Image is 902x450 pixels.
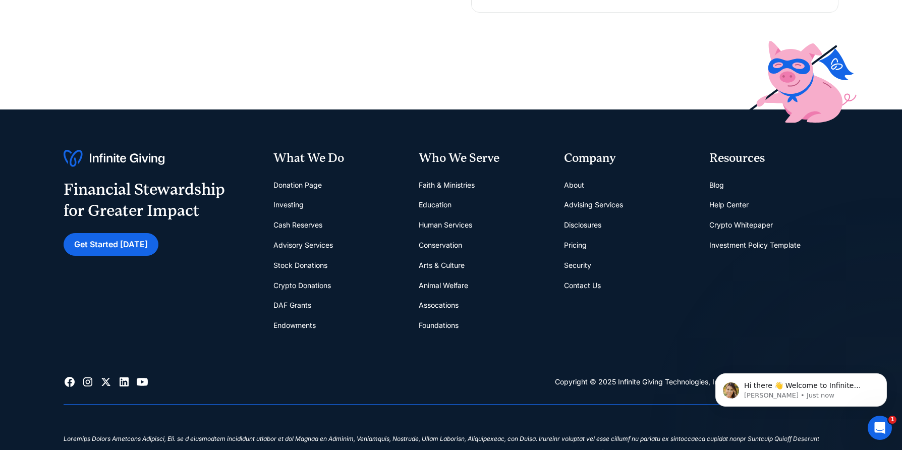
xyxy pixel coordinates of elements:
a: Education [419,195,452,215]
a: Contact Us [564,275,601,296]
div: Copyright © 2025 Infinite Giving Technologies, Inc. [555,376,724,388]
a: Foundations [419,315,459,335]
a: Human Services [419,215,472,235]
a: Security [564,255,591,275]
a: Endowments [273,315,316,335]
a: Animal Welfare [419,275,468,296]
div: ‍‍‍ [64,421,838,434]
a: Crypto Whitepaper [709,215,773,235]
iframe: Intercom notifications message [700,352,902,423]
span: 1 [888,416,896,424]
a: About [564,175,584,195]
a: Donation Page [273,175,322,195]
a: Pricing [564,235,587,255]
div: Financial Stewardship for Greater Impact [64,179,225,221]
a: Investment Policy Template [709,235,801,255]
a: Get Started [DATE] [64,233,158,256]
a: Blog [709,175,724,195]
a: Disclosures [564,215,601,235]
a: Faith & Ministries [419,175,475,195]
div: Resources [709,150,838,167]
a: Advisory Services [273,235,333,255]
a: Crypto Donations [273,275,331,296]
a: DAF Grants [273,295,311,315]
a: Arts & Culture [419,255,465,275]
a: Help Center [709,195,749,215]
div: Who We Serve [419,150,548,167]
div: Company [564,150,693,167]
div: What We Do [273,150,403,167]
a: Assocations [419,295,459,315]
a: Advising Services [564,195,623,215]
a: Stock Donations [273,255,327,275]
a: Conservation [419,235,462,255]
a: Cash Reserves [273,215,322,235]
a: Investing [273,195,304,215]
iframe: Intercom live chat [868,416,892,440]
